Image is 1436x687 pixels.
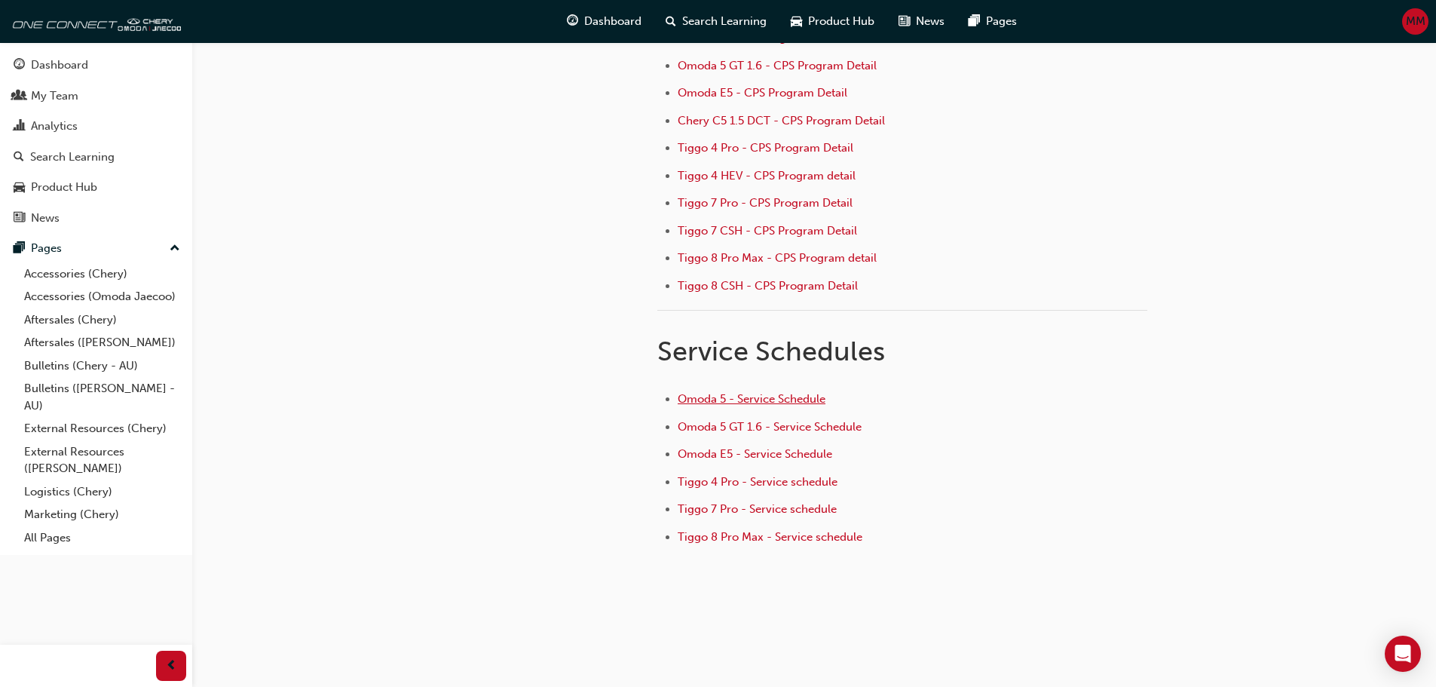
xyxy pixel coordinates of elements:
[1385,636,1421,672] div: Open Intercom Messenger
[555,6,654,37] a: guage-iconDashboard
[18,331,186,354] a: Aftersales ([PERSON_NAME])
[14,59,25,72] span: guage-icon
[14,90,25,103] span: people-icon
[18,354,186,378] a: Bulletins (Chery - AU)
[6,235,186,262] button: Pages
[916,13,945,30] span: News
[18,377,186,417] a: Bulletins ([PERSON_NAME] - AU)
[18,440,186,480] a: External Resources ([PERSON_NAME])
[957,6,1029,37] a: pages-iconPages
[678,420,862,434] a: Omoda 5 GT 1.6 - Service Schedule
[969,12,980,31] span: pages-icon
[6,51,186,79] a: Dashboard
[678,86,847,100] a: Omoda E5 - CPS Program Detail
[6,48,186,235] button: DashboardMy TeamAnalyticsSearch LearningProduct HubNews
[899,12,910,31] span: news-icon
[678,224,857,238] a: Tiggo 7 CSH - CPS Program Detail
[1406,13,1425,30] span: MM
[14,151,24,164] span: search-icon
[30,149,115,166] div: Search Learning
[31,87,78,105] div: My Team
[678,196,853,210] a: Tiggo 7 Pro - CPS Program Detail
[567,12,578,31] span: guage-icon
[18,285,186,308] a: Accessories (Omoda Jaecoo)
[6,173,186,201] a: Product Hub
[6,143,186,171] a: Search Learning
[6,112,186,140] a: Analytics
[170,239,180,259] span: up-icon
[18,417,186,440] a: External Resources (Chery)
[31,57,88,74] div: Dashboard
[678,392,825,406] a: Omoda 5 - Service Schedule
[31,240,62,257] div: Pages
[14,120,25,133] span: chart-icon
[14,181,25,195] span: car-icon
[584,13,641,30] span: Dashboard
[678,530,862,544] a: Tiggo 8 Pro Max - Service schedule
[18,262,186,286] a: Accessories (Chery)
[666,12,676,31] span: search-icon
[678,141,853,155] a: Tiggo 4 Pro - CPS Program Detail
[886,6,957,37] a: news-iconNews
[678,447,832,461] a: Omoda E5 - Service Schedule
[791,12,802,31] span: car-icon
[31,118,78,135] div: Analytics
[678,279,858,293] a: Tiggo 8 CSH - CPS Program Detail
[18,308,186,332] a: Aftersales (Chery)
[678,114,885,127] a: Chery C5 1.5 DCT - CPS Program Detail
[14,242,25,256] span: pages-icon
[808,13,874,30] span: Product Hub
[678,502,837,516] a: Tiggo 7 Pro - Service schedule
[1402,8,1428,35] button: MM
[657,335,885,367] span: Service Schedules
[682,13,767,30] span: Search Learning
[18,480,186,504] a: Logistics (Chery)
[14,212,25,225] span: news-icon
[31,179,97,196] div: Product Hub
[779,6,886,37] a: car-iconProduct Hub
[6,204,186,232] a: News
[6,82,186,110] a: My Team
[166,657,177,676] span: prev-icon
[678,169,856,182] a: Tiggo 4 HEV - CPS Program detail
[8,6,181,36] img: oneconnect
[678,251,877,265] a: Tiggo 8 Pro Max - CPS Program detail
[678,59,877,72] a: Omoda 5 GT 1.6 - CPS Program Detail
[986,13,1017,30] span: Pages
[31,210,60,227] div: News
[18,503,186,526] a: Marketing (Chery)
[654,6,779,37] a: search-iconSearch Learning
[678,475,837,489] a: Tiggo 4 Pro - Service schedule
[18,526,186,550] a: All Pages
